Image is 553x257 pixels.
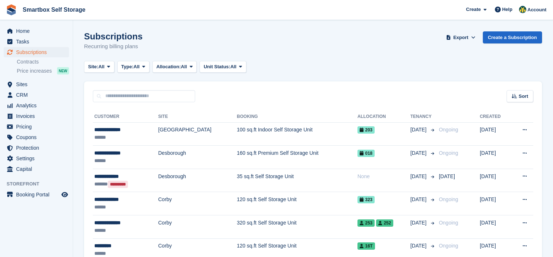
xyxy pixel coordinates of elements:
[158,169,237,192] td: Desborough
[158,192,237,215] td: Corby
[60,190,69,199] a: Preview store
[357,219,375,227] span: 253
[158,215,237,239] td: Corby
[357,242,375,250] span: 16T
[156,63,181,70] span: Allocation:
[376,219,393,227] span: 252
[158,111,237,123] th: Site
[17,68,52,74] span: Price increases
[16,90,60,100] span: CRM
[480,122,511,146] td: [DATE]
[4,37,69,47] a: menu
[98,63,105,70] span: All
[4,153,69,164] a: menu
[4,47,69,57] a: menu
[16,79,60,89] span: Sites
[158,146,237,169] td: Desborough
[16,111,60,121] span: Invoices
[204,63,230,70] span: Unit Status:
[439,243,458,249] span: Ongoing
[410,149,428,157] span: [DATE]
[17,67,69,75] a: Price increases NEW
[439,196,458,202] span: Ongoing
[439,173,455,179] span: [DATE]
[16,143,60,153] span: Protection
[16,189,60,200] span: Booking Portal
[84,42,143,51] p: Recurring billing plans
[88,63,98,70] span: Site:
[237,111,357,123] th: Booking
[200,61,246,73] button: Unit Status: All
[445,31,477,43] button: Export
[410,126,428,134] span: [DATE]
[117,61,149,73] button: Type: All
[410,111,436,123] th: Tenancy
[519,6,526,13] img: Faye Hammond
[453,34,468,41] span: Export
[7,180,73,188] span: Storefront
[16,153,60,164] span: Settings
[16,122,60,132] span: Pricing
[6,4,17,15] img: stora-icon-8386f47178a22dfd0bd8f6a31ec36ba5ce8667c1dd55bd0f319d3a0aa187defe.svg
[410,196,428,203] span: [DATE]
[410,219,428,227] span: [DATE]
[4,100,69,111] a: menu
[181,63,187,70] span: All
[357,173,410,180] div: None
[57,67,69,74] div: NEW
[237,122,357,146] td: 100 sq.ft Indoor Self Storage Unit
[357,196,375,203] span: 323
[20,4,88,16] a: Smartbox Self Storage
[16,47,60,57] span: Subscriptions
[483,31,542,43] a: Create a Subscription
[16,26,60,36] span: Home
[16,100,60,111] span: Analytics
[480,215,511,239] td: [DATE]
[502,6,512,13] span: Help
[237,169,357,192] td: 35 sq.ft Self Storage Unit
[237,192,357,215] td: 120 sq.ft Self Storage Unit
[4,132,69,142] a: menu
[4,189,69,200] a: menu
[152,61,197,73] button: Allocation: All
[480,146,511,169] td: [DATE]
[84,31,143,41] h1: Subscriptions
[439,127,458,133] span: Ongoing
[480,169,511,192] td: [DATE]
[237,215,357,239] td: 320 sq.ft Self Storage Unit
[84,61,114,73] button: Site: All
[439,220,458,226] span: Ongoing
[133,63,140,70] span: All
[237,146,357,169] td: 160 sq.ft Premium Self Storage Unit
[410,173,428,180] span: [DATE]
[4,164,69,174] a: menu
[466,6,481,13] span: Create
[158,122,237,146] td: [GEOGRAPHIC_DATA]
[410,242,428,250] span: [DATE]
[4,111,69,121] a: menu
[4,26,69,36] a: menu
[17,58,69,65] a: Contracts
[4,90,69,100] a: menu
[4,79,69,89] a: menu
[230,63,236,70] span: All
[480,192,511,215] td: [DATE]
[357,150,375,157] span: 018
[519,93,528,100] span: Sort
[93,111,158,123] th: Customer
[16,164,60,174] span: Capital
[480,111,511,123] th: Created
[16,132,60,142] span: Coupons
[4,122,69,132] a: menu
[357,126,375,134] span: 203
[357,111,410,123] th: Allocation
[527,6,546,14] span: Account
[16,37,60,47] span: Tasks
[4,143,69,153] a: menu
[121,63,134,70] span: Type:
[439,150,458,156] span: Ongoing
